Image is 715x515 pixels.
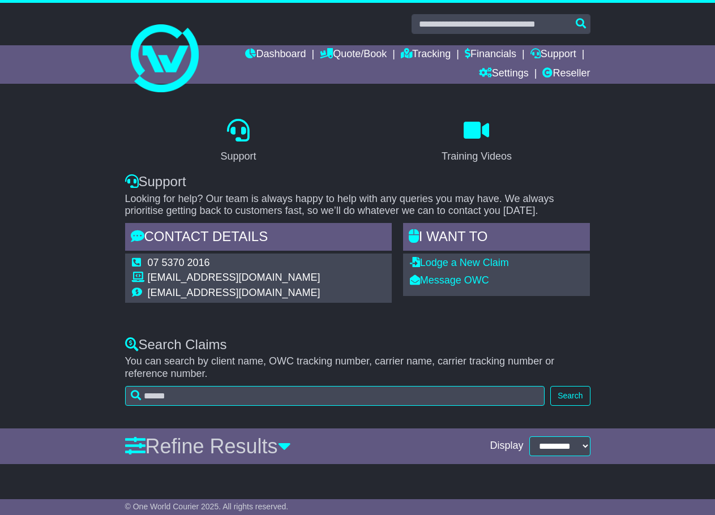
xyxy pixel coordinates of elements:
a: Support [530,45,576,65]
span: Display [490,440,523,452]
td: [EMAIL_ADDRESS][DOMAIN_NAME] [148,272,320,287]
a: Training Videos [434,115,519,168]
a: Refine Results [125,435,291,458]
a: Quote/Book [320,45,387,65]
a: Lodge a New Claim [410,257,509,268]
div: Support [125,174,590,190]
div: I WANT to [403,223,590,254]
span: © One World Courier 2025. All rights reserved. [125,502,289,511]
a: Reseller [542,65,590,84]
a: Settings [479,65,529,84]
a: Financials [465,45,516,65]
div: Support [220,149,256,164]
a: Message OWC [410,274,489,286]
a: Support [213,115,263,168]
button: Search [550,386,590,406]
a: Dashboard [245,45,306,65]
p: You can search by client name, OWC tracking number, carrier name, carrier tracking number or refe... [125,355,590,380]
div: Search Claims [125,337,590,353]
a: Tracking [401,45,451,65]
div: Training Videos [442,149,512,164]
div: Contact Details [125,223,392,254]
td: 07 5370 2016 [148,257,320,272]
td: [EMAIL_ADDRESS][DOMAIN_NAME] [148,287,320,299]
p: Looking for help? Our team is always happy to help with any queries you may have. We always prior... [125,193,590,217]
